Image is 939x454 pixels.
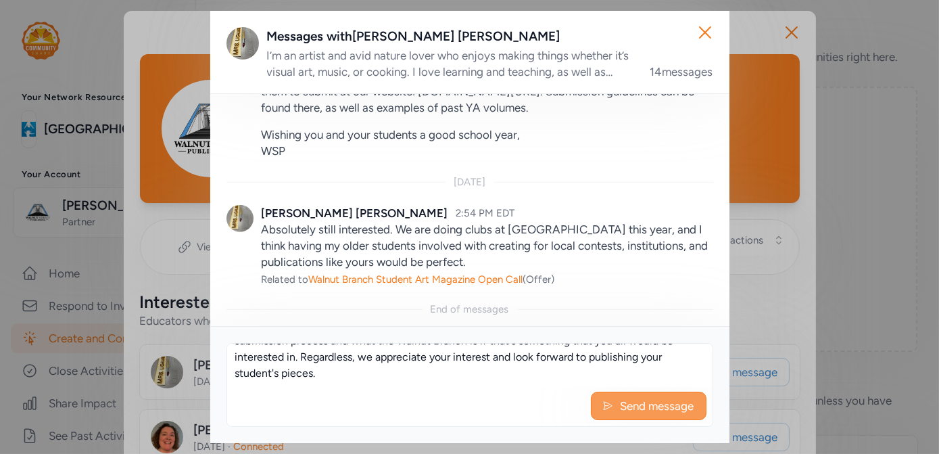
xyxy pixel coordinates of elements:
[262,127,713,159] p: Wishing you and your students a good school year, WSP
[267,47,634,80] div: I’m an artist and avid nature lover who enjoys making things whether it’s visual art, music, or c...
[267,27,713,46] div: Messages with [PERSON_NAME] [PERSON_NAME]
[456,207,515,219] span: 2:54 PM EDT
[309,273,523,286] span: Walnut Branch Student Art Magazine Open Call
[431,302,509,316] div: End of messages
[226,205,254,232] img: Avatar
[650,64,713,80] div: 14 messages
[591,392,706,420] button: Send message
[262,205,448,221] div: [PERSON_NAME] [PERSON_NAME]
[262,221,713,270] p: Absolutely still interested. We are doing clubs at [GEOGRAPHIC_DATA] this year, and I think havin...
[619,398,695,414] span: Send message
[226,27,259,60] img: Avatar
[262,273,555,286] span: Related to (Offer)
[227,344,713,387] textarea: Fantastic! We'd love to see their work. We're also available to speak to classes about the submis...
[454,175,485,189] div: [DATE]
